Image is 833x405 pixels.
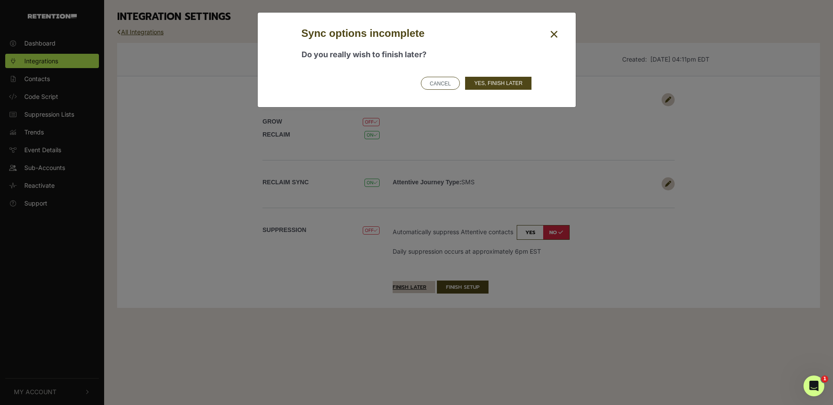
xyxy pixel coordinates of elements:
button: Yes, finish later [465,77,531,90]
button: CANCEL [421,77,460,90]
h5: Do you really wish to finish later? [302,50,532,59]
h5: Sync options incomplete [302,26,532,41]
iframe: Intercom live chat [803,376,824,396]
button: Close [545,26,563,43]
span: 1 [821,376,828,382]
